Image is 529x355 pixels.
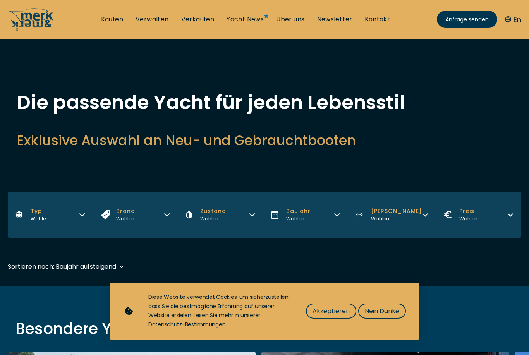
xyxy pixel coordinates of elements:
a: Datenschutz-Bestimmungen [148,321,225,328]
a: Verkaufen [181,15,215,24]
div: Wählen [286,215,311,222]
h2: Exklusive Auswahl an Neu- und Gebrauchtbooten [17,131,512,150]
h1: Die passende Yacht für jeden Lebensstil [17,93,512,112]
span: Nein Danke [365,306,399,316]
div: Diese Website verwendet Cookies, um sicherzustellen, dass Sie die bestmögliche Erfahrung auf unse... [148,293,290,329]
span: Anfrage senden [445,15,489,24]
a: Newsletter [317,15,352,24]
a: Kaufen [101,15,123,24]
button: BaujahrWählen [263,192,348,238]
a: Anfrage senden [437,11,497,28]
button: ZustandWählen [178,192,263,238]
button: [PERSON_NAME]Wählen [348,192,436,238]
a: Über uns [276,15,304,24]
button: Akzeptieren [306,304,356,319]
button: TypWählen [8,192,93,238]
span: Typ [31,207,49,215]
a: Yacht News [227,15,264,24]
button: Nein Danke [358,304,406,319]
div: Wählen [459,215,477,222]
a: Kontakt [365,15,390,24]
div: Wählen [116,215,135,222]
span: [PERSON_NAME] [371,207,422,215]
div: Wählen [31,215,49,222]
span: Akzeptieren [313,306,350,316]
div: Wählen [200,215,226,222]
a: Verwalten [136,15,169,24]
span: Preis [459,207,477,215]
span: Baujahr [286,207,311,215]
button: PreisWählen [436,192,521,238]
button: BrandWählen [93,192,178,238]
button: En [505,14,521,25]
span: Brand [116,207,135,215]
span: Zustand [200,207,226,215]
div: Sortieren nach: Baujahr aufsteigend [8,262,116,271]
div: Wählen [371,215,422,222]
